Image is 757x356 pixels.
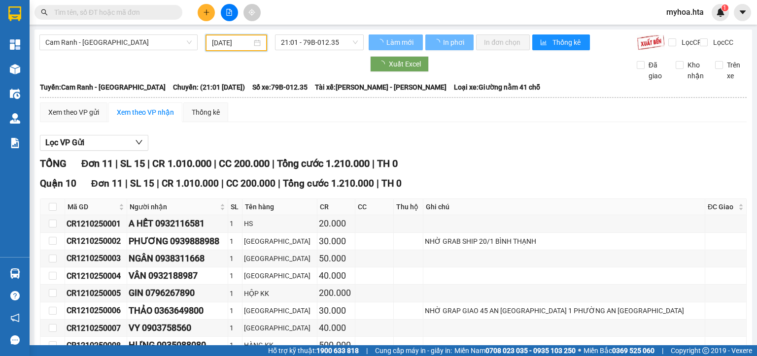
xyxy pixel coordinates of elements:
strong: 0369 525 060 [612,347,654,355]
span: CR 1.010.000 [152,158,211,169]
button: caret-down [734,4,751,21]
div: 1 [230,253,241,264]
th: Ghi chú [423,199,705,215]
span: Quận 10 [40,178,76,189]
span: Mã GD [68,201,117,212]
td: CR1210250005 [65,285,127,302]
span: | [115,158,118,169]
span: aim [248,9,255,16]
img: dashboard-icon [10,39,20,50]
td: CR1210250007 [65,320,127,337]
div: 1 [230,323,241,333]
span: file-add [226,9,233,16]
td: CR1210250001 [65,215,127,232]
span: loading [378,61,389,67]
div: THẢO 0363649800 [129,304,226,318]
div: NHỜ GRAB SHIP 20/1 BÌNH THẠNH [425,236,703,247]
div: HƯNG 0935088080 [129,338,226,352]
span: TH 0 [377,158,398,169]
div: [GEOGRAPHIC_DATA] [244,253,315,264]
span: Lọc CR [678,37,703,48]
span: ĐC Giao [708,201,736,212]
span: TH 0 [381,178,402,189]
span: CR 1.010.000 [162,178,219,189]
div: NHỜ GRAP GIAO 45 AN [GEOGRAPHIC_DATA] 1 PHƯỜNG AN [GEOGRAPHIC_DATA] [425,305,703,316]
img: warehouse-icon [10,268,20,279]
div: 1 [230,340,241,351]
span: search [41,9,48,16]
span: copyright [702,347,709,354]
span: Trên xe [723,60,747,81]
div: CR1210250008 [67,339,125,352]
span: Loại xe: Giường nằm 41 chỗ [454,82,540,93]
div: CR1210250003 [67,252,125,264]
span: In phơi [443,37,466,48]
span: | [147,158,150,169]
button: plus [198,4,215,21]
span: | [125,178,128,189]
span: caret-down [738,8,747,17]
span: Lọc CC [709,37,735,48]
span: | [221,178,224,189]
button: Xuất Excel [370,56,429,72]
div: 1 [230,305,241,316]
div: 1 [230,236,241,247]
td: CR1210250003 [65,250,127,267]
span: 21:01 - 79B-012.35 [281,35,358,50]
span: Người nhận [130,201,218,212]
div: CR1210250007 [67,322,125,334]
button: In đơn chọn [476,34,530,50]
div: VÂN 0932188987 [129,269,226,283]
span: loading [377,39,385,46]
span: | [372,158,375,169]
div: [GEOGRAPHIC_DATA] [244,323,315,333]
span: Chuyến: (21:01 [DATE]) [173,82,245,93]
span: loading [433,39,442,46]
span: | [272,158,275,169]
span: Xuất Excel [389,59,421,69]
span: | [377,178,379,189]
th: Tên hàng [242,199,317,215]
sup: 1 [722,4,728,11]
span: Miền Nam [454,345,576,356]
button: bar-chartThống kê [532,34,590,50]
span: TỔNG [40,158,67,169]
span: | [214,158,216,169]
span: Đơn 11 [91,178,123,189]
b: Tuyến: Cam Ranh - [GEOGRAPHIC_DATA] [40,83,166,91]
td: CR1210250004 [65,267,127,285]
div: 30.000 [319,304,353,318]
div: HÀNG KK [244,340,315,351]
div: A HẾT 0932116581 [129,217,226,230]
div: CR1210250006 [67,304,125,317]
button: Làm mới [369,34,423,50]
span: Hỗ trợ kỹ thuật: [268,345,359,356]
img: icon-new-feature [716,8,725,17]
span: | [157,178,159,189]
img: 9k= [637,34,665,50]
div: 1 [230,288,241,299]
button: Lọc VP Gửi [40,135,148,151]
td: CR1210250008 [65,337,127,354]
span: plus [203,9,210,16]
span: Thống kê [552,37,582,48]
span: Số xe: 79B-012.35 [252,82,308,93]
div: PHƯƠNG 0939888988 [129,234,226,248]
img: warehouse-icon [10,113,20,124]
strong: 0708 023 035 - 0935 103 250 [485,347,576,355]
span: CC 200.000 [219,158,270,169]
th: CR [317,199,355,215]
div: Xem theo VP nhận [117,107,174,118]
button: aim [243,4,261,21]
div: [GEOGRAPHIC_DATA] [244,236,315,247]
td: CR1210250006 [65,302,127,320]
span: Tài xế: [PERSON_NAME] - [PERSON_NAME] [315,82,447,93]
span: down [135,138,143,146]
th: SL [228,199,242,215]
div: 20.000 [319,217,353,230]
span: Miền Bắc [584,345,654,356]
span: Đơn 11 [81,158,113,169]
div: 40.000 [319,321,353,335]
button: file-add [221,4,238,21]
th: CC [355,199,393,215]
